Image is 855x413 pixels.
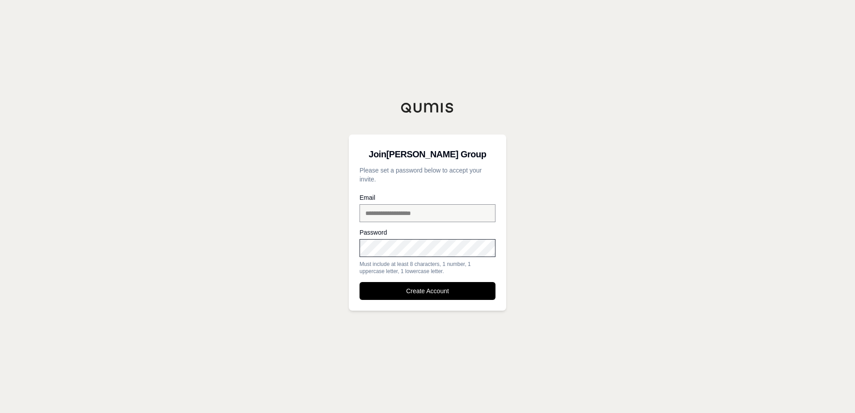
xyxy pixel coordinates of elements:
[360,261,495,275] div: Must include at least 8 characters, 1 number, 1 uppercase letter, 1 lowercase letter.
[360,145,495,163] h3: Join [PERSON_NAME] Group
[360,166,495,184] p: Please set a password below to accept your invite.
[360,229,495,236] label: Password
[360,194,495,201] label: Email
[401,102,454,113] img: Qumis
[360,282,495,300] button: Create Account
